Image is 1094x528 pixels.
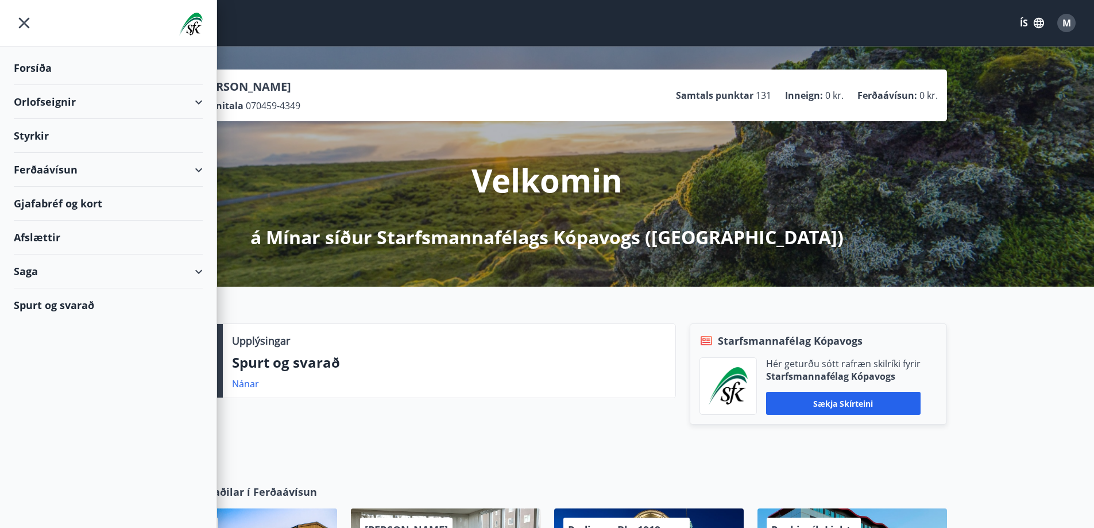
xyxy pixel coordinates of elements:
[1062,17,1071,29] span: M
[14,221,203,255] div: Afslættir
[232,377,259,390] a: Nánar
[232,353,666,372] p: Spurt og svarað
[709,367,748,405] img: x5MjQkxwhnYn6YREZUTEa9Q4KsBUeQdWGts9Dj4O.png
[14,255,203,288] div: Saga
[14,119,203,153] div: Styrkir
[198,99,243,112] p: Kennitala
[250,225,844,250] p: á Mínar síður Starfsmannafélags Kópavogs ([GEOGRAPHIC_DATA])
[825,89,844,102] span: 0 kr.
[766,357,921,370] p: Hér geturðu sótt rafræn skilríki fyrir
[718,333,863,348] span: Starfsmannafélag Kópavogs
[676,89,753,102] p: Samtals punktar
[246,99,300,112] span: 070459-4349
[14,153,203,187] div: Ferðaávísun
[919,89,938,102] span: 0 kr.
[857,89,917,102] p: Ferðaávísun :
[14,187,203,221] div: Gjafabréf og kort
[1014,13,1050,33] button: ÍS
[14,51,203,85] div: Forsíða
[766,392,921,415] button: Sækja skírteini
[179,13,203,36] img: union_logo
[198,79,300,95] p: [PERSON_NAME]
[785,89,823,102] p: Inneign :
[1053,9,1080,37] button: M
[14,288,203,322] div: Spurt og svarað
[14,13,34,33] button: menu
[756,89,771,102] span: 131
[232,333,290,348] p: Upplýsingar
[14,85,203,119] div: Orlofseignir
[471,158,623,202] p: Velkomin
[161,484,317,499] span: Samstarfsaðilar í Ferðaávísun
[766,370,921,383] p: Starfsmannafélag Kópavogs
